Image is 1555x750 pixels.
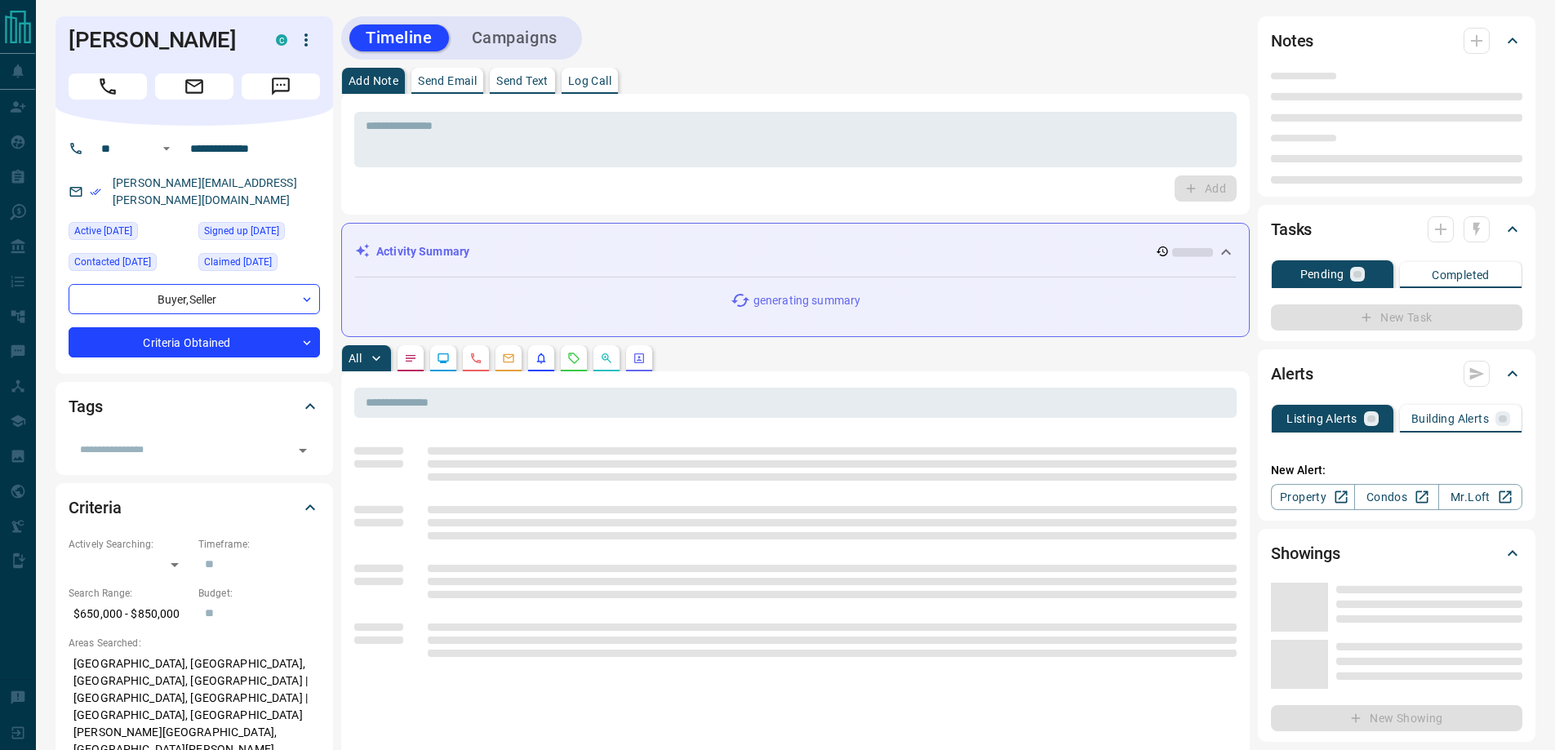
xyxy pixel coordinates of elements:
div: Wed Feb 28 2024 [198,253,320,276]
p: Budget: [198,586,320,601]
p: Building Alerts [1411,413,1489,424]
p: Timeframe: [198,537,320,552]
span: Active [DATE] [74,223,132,239]
a: Condos [1354,484,1438,510]
p: All [349,353,362,364]
p: Areas Searched: [69,636,320,650]
p: Actively Searching: [69,537,190,552]
svg: Lead Browsing Activity [437,352,450,365]
div: Activity Summary [355,237,1236,267]
p: New Alert: [1271,462,1522,479]
div: Tags [69,387,320,426]
p: Activity Summary [376,243,469,260]
svg: Notes [404,352,417,365]
div: Tue Apr 01 2025 [69,253,190,276]
div: condos.ca [276,34,287,46]
div: Wed Aug 20 2025 [69,222,190,245]
h2: Showings [1271,540,1340,566]
p: Completed [1432,269,1490,281]
button: Open [157,139,176,158]
a: Mr.Loft [1438,484,1522,510]
div: Alerts [1271,354,1522,393]
svg: Emails [502,352,515,365]
a: [PERSON_NAME][EMAIL_ADDRESS][PERSON_NAME][DOMAIN_NAME] [113,176,297,206]
h1: [PERSON_NAME] [69,27,251,53]
span: Message [242,73,320,100]
svg: Email Verified [90,186,101,197]
span: Call [69,73,147,100]
div: Criteria Obtained [69,327,320,357]
div: Tasks [1271,210,1522,249]
svg: Calls [469,352,482,365]
h2: Tags [69,393,102,419]
h2: Criteria [69,495,122,521]
svg: Listing Alerts [535,352,548,365]
h2: Alerts [1271,361,1313,387]
p: Log Call [568,75,611,87]
p: Send Email [418,75,477,87]
span: Claimed [DATE] [204,254,272,270]
span: Email [155,73,233,100]
div: Wed Feb 28 2024 [198,222,320,245]
svg: Agent Actions [633,352,646,365]
p: Add Note [349,75,398,87]
p: Send Text [496,75,549,87]
div: Notes [1271,21,1522,60]
p: $650,000 - $850,000 [69,601,190,628]
button: Campaigns [455,24,574,51]
button: Timeline [349,24,449,51]
svg: Requests [567,352,580,365]
p: Pending [1300,268,1344,280]
span: Contacted [DATE] [74,254,151,270]
span: Signed up [DATE] [204,223,279,239]
button: Open [291,439,314,462]
h2: Tasks [1271,216,1312,242]
div: Buyer , Seller [69,284,320,314]
div: Showings [1271,534,1522,573]
svg: Opportunities [600,352,613,365]
div: Criteria [69,488,320,527]
p: Listing Alerts [1286,413,1357,424]
p: Search Range: [69,586,190,601]
p: generating summary [753,292,860,309]
h2: Notes [1271,28,1313,54]
a: Property [1271,484,1355,510]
